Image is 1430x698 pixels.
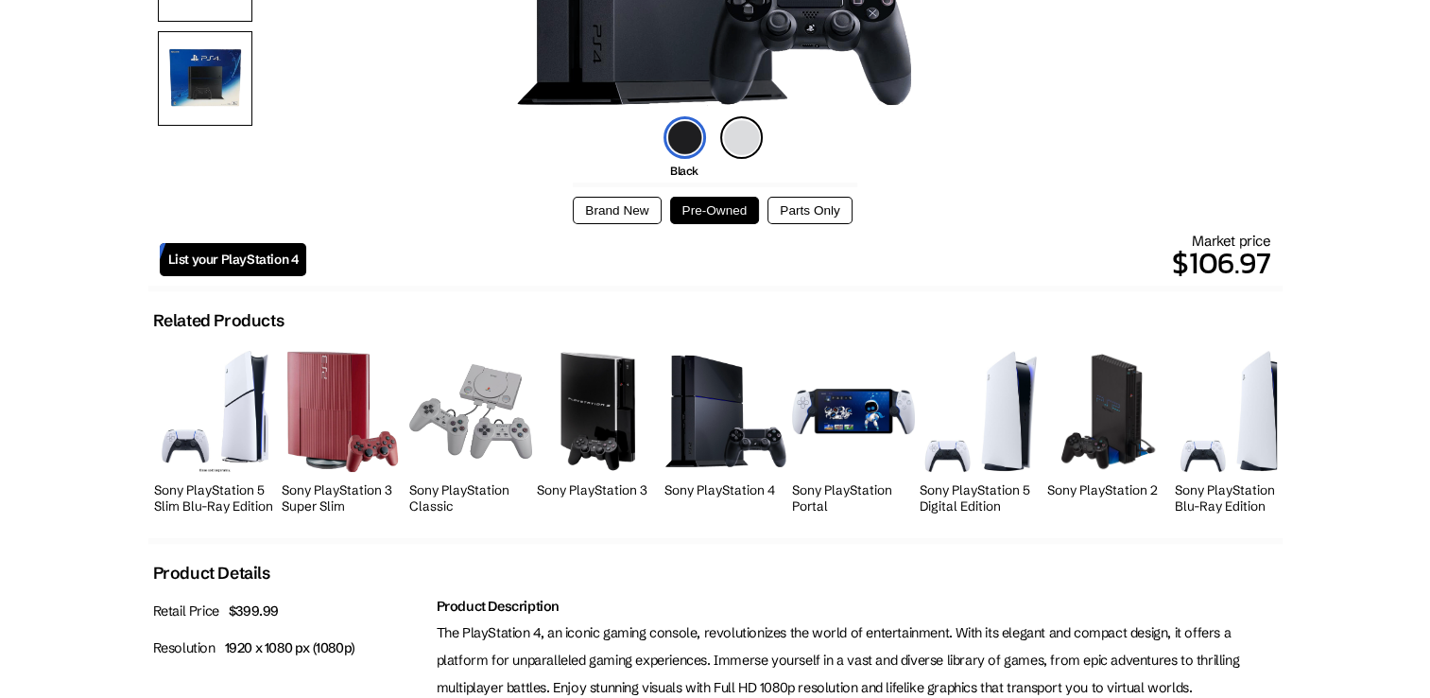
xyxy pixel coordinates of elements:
[154,482,277,515] h2: Sony PlayStation 5 Slim Blu-Ray Edition
[160,243,307,276] a: List your PlayStation 4
[670,164,698,178] span: Black
[153,598,427,625] p: Retail Price
[670,197,760,224] button: Pre-Owned
[162,351,268,471] img: PlayStation 5 (PS5) Slim Blu-Ray Edition
[556,351,641,471] img: PlayStation 3 (PS3)
[306,240,1270,286] p: $106.97
[664,354,787,469] img: PlayStation 4 (PS4)
[285,351,400,471] img: PlayStation 3 Super Slim (PS3 Slim)
[664,482,787,498] h2: Sony PlayStation 4
[663,116,706,159] img: black-icon
[573,197,661,224] button: Brand New
[153,635,427,662] p: Resolution
[1175,482,1298,515] h2: Sony PlayStation 5 Blu-Ray Edition
[792,340,915,519] a: PlayStation Portal Sony PlayStation Portal
[409,364,532,459] img: PlayStation Classic
[225,639,355,656] span: 1920 x 1080 px (1080p)
[282,340,405,519] a: PlayStation 3 Super Slim (PS3 Slim) Sony PlayStation 3 Super Slim
[537,340,660,519] a: PlayStation 3 (PS3) Sony PlayStation 3
[306,232,1270,286] div: Market price
[409,482,532,515] h2: Sony PlayStation Classic
[1175,340,1298,519] a: PlayStation 5 (PS5) Blu-Ray Edition Sony PlayStation 5 Blu-Ray Edition
[924,351,1036,471] img: PlayStation 5 (PS5) Digital Edition
[282,482,405,515] h2: Sony PlayStation 3 Super Slim
[154,340,277,519] a: PlayStation 5 (PS5) Slim Blu-Ray Edition Sony PlayStation 5 Slim Blu-Ray Edition
[720,116,763,159] img: white-icon
[409,340,532,519] a: PlayStation Classic Sony PlayStation Classic
[664,340,787,519] a: PlayStation 4 (PS4) Sony PlayStation 4
[1059,351,1158,471] img: PlayStation 2 (PS2)
[1047,482,1170,498] h2: Sony PlayStation 2
[920,482,1042,515] h2: Sony PlayStation 5 Digital Edition
[229,602,279,619] span: $399.99
[158,31,252,126] img: Box
[792,482,915,515] h2: Sony PlayStation Portal
[153,563,270,584] h2: Product Details
[920,340,1042,519] a: PlayStation 5 (PS5) Digital Edition Sony PlayStation 5 Digital Edition
[767,197,852,224] button: Parts Only
[168,252,299,268] span: List your PlayStation 4
[792,389,915,434] img: PlayStation Portal
[1047,340,1170,519] a: PlayStation 2 (PS2) Sony PlayStation 2
[153,310,284,331] h2: Related Products
[1180,351,1292,471] img: PlayStation 5 (PS5) Blu-Ray Edition
[437,598,1278,615] h2: Product Description
[537,482,660,498] h2: Sony PlayStation 3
